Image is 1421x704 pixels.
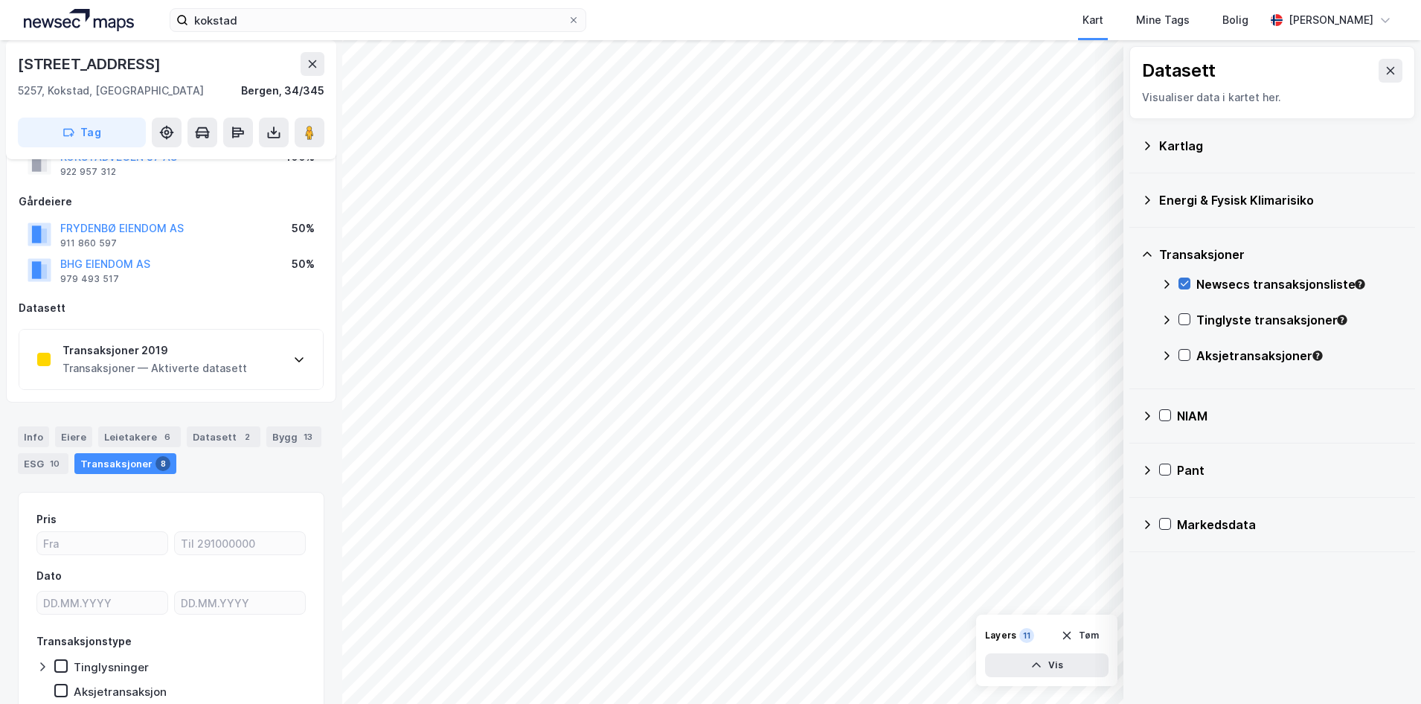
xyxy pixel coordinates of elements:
iframe: Chat Widget [1347,633,1421,704]
div: Transaksjoner [1159,246,1403,263]
div: NIAM [1177,407,1403,425]
div: Pris [36,511,57,528]
div: 5257, Kokstad, [GEOGRAPHIC_DATA] [18,82,204,100]
input: DD.MM.YYYY [175,592,305,614]
div: Bolig [1222,11,1248,29]
div: 11 [1019,628,1034,643]
div: 50% [292,220,315,237]
button: Tøm [1051,624,1109,647]
div: Eiere [55,426,92,447]
div: 10 [47,456,62,471]
div: Pant [1177,461,1403,479]
button: Vis [985,653,1109,677]
input: DD.MM.YYYY [37,592,167,614]
div: Transaksjoner [74,453,176,474]
div: Aksjetransaksjoner [1196,347,1403,365]
div: Aksjetransaksjon [74,685,167,699]
div: Tinglyste transaksjoner [1196,311,1403,329]
div: 911 860 597 [60,237,117,249]
div: 8 [155,456,170,471]
div: 979 493 517 [60,273,119,285]
div: Visualiser data i kartet her. [1142,89,1402,106]
div: Kart [1082,11,1103,29]
img: logo.a4113a55bc3d86da70a041830d287a7e.svg [24,9,134,31]
div: Energi & Fysisk Klimarisiko [1159,191,1403,209]
div: 6 [160,429,175,444]
div: Markedsdata [1177,516,1403,534]
div: Mine Tags [1136,11,1190,29]
div: 50% [292,255,315,273]
div: Bygg [266,426,321,447]
div: Datasett [1142,59,1216,83]
div: Kartlag [1159,137,1403,155]
div: Newsecs transaksjonsliste [1196,275,1403,293]
div: 13 [301,429,315,444]
div: Transaksjoner — Aktiverte datasett [62,359,247,377]
div: Gårdeiere [19,193,324,211]
div: Datasett [187,426,260,447]
input: Til 291000000 [175,532,305,554]
div: 922 957 312 [60,166,116,178]
button: Tag [18,118,146,147]
div: Layers [985,630,1016,641]
input: Søk på adresse, matrikkel, gårdeiere, leietakere eller personer [188,9,568,31]
div: Info [18,426,49,447]
div: Tooltip anchor [1311,349,1324,362]
div: [STREET_ADDRESS] [18,52,164,76]
div: ESG [18,453,68,474]
div: Tooltip anchor [1335,313,1349,327]
div: Tooltip anchor [1353,278,1367,291]
div: Transaksjonstype [36,633,132,650]
div: Leietakere [98,426,181,447]
div: Transaksjoner 2019 [62,342,247,359]
div: Datasett [19,299,324,317]
div: Dato [36,567,62,585]
div: Tinglysninger [74,660,149,674]
input: Fra [37,532,167,554]
div: [PERSON_NAME] [1289,11,1373,29]
div: 2 [240,429,254,444]
div: Bergen, 34/345 [241,82,324,100]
